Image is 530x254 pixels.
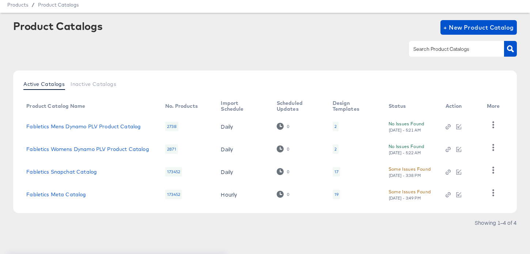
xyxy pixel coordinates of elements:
a: Product Catalogs [38,2,79,8]
div: 2871 [165,144,178,154]
div: Some Issues Found [389,165,431,173]
div: 0 [287,169,289,174]
div: 0 [277,145,289,152]
div: 0 [277,123,289,130]
div: [DATE] - 3:38 PM [389,173,421,178]
div: 0 [287,192,289,197]
span: Inactive Catalogs [71,81,116,87]
div: Some Issues Found [389,188,431,196]
span: Active Catalogs [23,81,65,87]
span: Products [7,2,28,8]
a: Fabletics Snapchat Catalog [26,169,97,175]
div: 173452 [165,167,182,177]
th: More [481,98,509,115]
input: Search Product Catalogs [412,45,490,53]
div: 19 [334,192,338,197]
div: 0 [277,168,289,175]
a: Fabletics Mens Dynamo PLV Product Catalog [26,124,141,129]
div: 19 [333,190,340,199]
div: 2 [333,144,338,154]
div: Showing 1–4 of 4 [474,220,517,225]
div: 2 [334,146,337,152]
span: / [28,2,38,8]
div: 2 [333,122,338,131]
div: 17 [334,169,338,175]
td: Daily [215,138,270,160]
button: Some Issues Found[DATE] - 3:38 PM [389,165,431,178]
div: Design Templates [333,100,374,112]
div: 2738 [165,122,178,131]
div: 0 [287,147,289,152]
td: Daily [215,160,270,183]
td: Daily [215,115,270,138]
div: 17 [333,167,340,177]
div: No. Products [165,103,198,109]
div: 0 [287,124,289,129]
a: Fabletics Womens Dynamo PLV Product Catalog [26,146,149,152]
div: 2 [334,124,337,129]
div: [DATE] - 3:49 PM [389,196,421,201]
div: Scheduled Updates [277,100,318,112]
div: Import Schedule [221,100,262,112]
button: Some Issues Found[DATE] - 3:49 PM [389,188,431,201]
div: Product Catalogs [13,20,102,32]
th: Action [440,98,481,115]
button: + New Product Catalog [440,20,517,35]
span: + New Product Catalog [443,22,514,33]
th: Status [383,98,440,115]
div: 0 [277,191,289,198]
td: Hourly [215,183,270,206]
div: Product Catalog Name [26,103,85,109]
